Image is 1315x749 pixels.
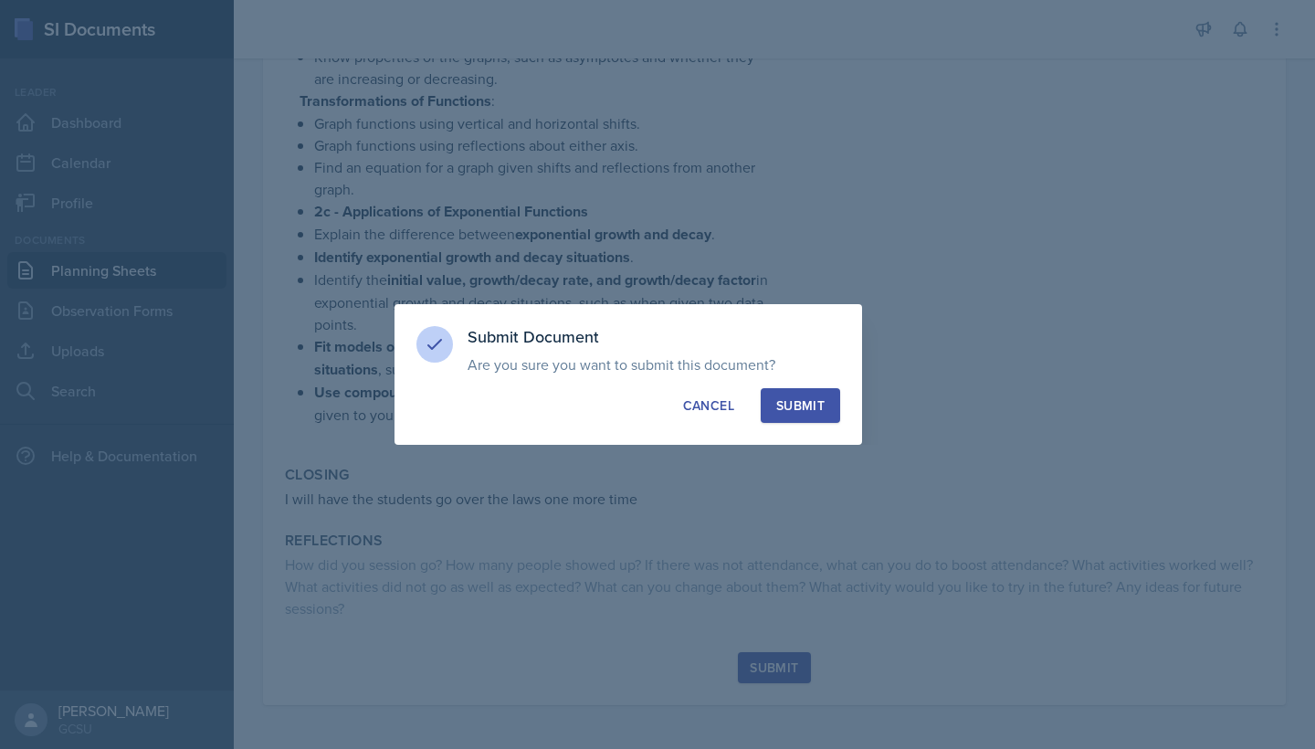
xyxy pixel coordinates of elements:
[468,355,840,374] p: Are you sure you want to submit this document?
[683,396,734,415] div: Cancel
[668,388,750,423] button: Cancel
[761,388,840,423] button: Submit
[776,396,825,415] div: Submit
[468,326,840,348] h3: Submit Document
